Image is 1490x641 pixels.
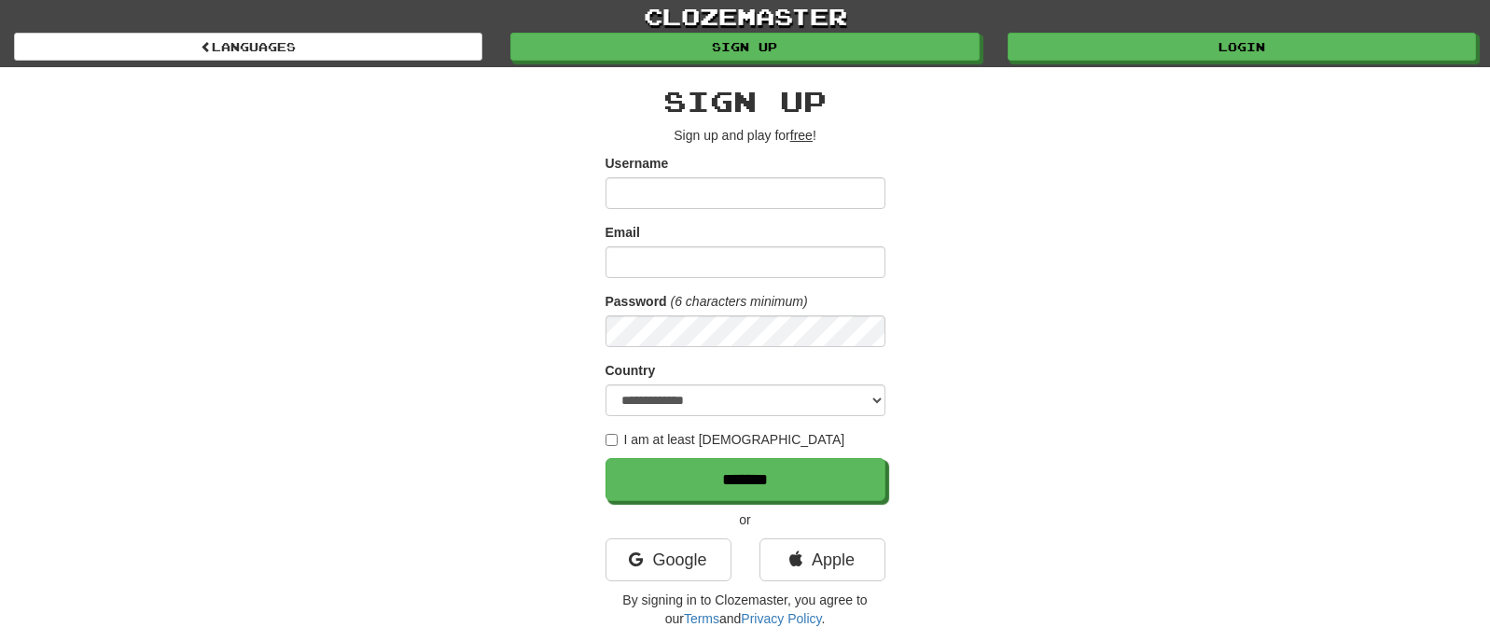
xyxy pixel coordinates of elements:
u: free [790,128,813,143]
a: Google [606,538,731,581]
a: Apple [759,538,885,581]
a: Login [1008,33,1476,61]
a: Sign up [510,33,979,61]
label: I am at least [DEMOGRAPHIC_DATA] [606,430,845,449]
a: Privacy Policy [741,611,821,626]
label: Email [606,223,640,242]
p: or [606,510,885,529]
p: Sign up and play for ! [606,126,885,145]
label: Username [606,154,669,173]
em: (6 characters minimum) [671,294,808,309]
h2: Sign up [606,86,885,117]
a: Terms [684,611,719,626]
input: I am at least [DEMOGRAPHIC_DATA] [606,434,618,446]
label: Country [606,361,656,380]
label: Password [606,292,667,311]
a: Languages [14,33,482,61]
p: By signing in to Clozemaster, you agree to our and . [606,591,885,628]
